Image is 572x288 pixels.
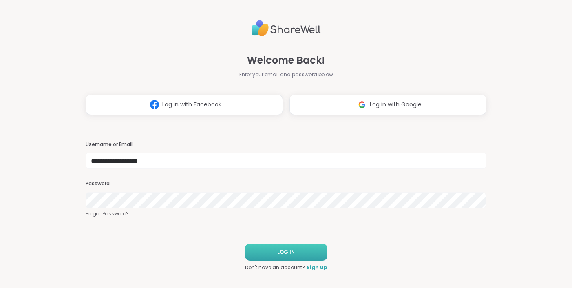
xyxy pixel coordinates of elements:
span: Log in with Google [370,100,422,109]
span: Enter your email and password below [239,71,333,78]
span: Log in with Facebook [162,100,221,109]
img: ShareWell Logomark [354,97,370,112]
a: Sign up [307,264,327,271]
a: Forgot Password? [86,210,486,217]
span: Welcome Back! [247,53,325,68]
img: ShareWell Logo [252,17,321,40]
button: Log in with Google [289,95,486,115]
button: LOG IN [245,244,327,261]
h3: Username or Email [86,141,486,148]
span: LOG IN [277,248,295,256]
button: Log in with Facebook [86,95,283,115]
img: ShareWell Logomark [147,97,162,112]
h3: Password [86,180,486,187]
span: Don't have an account? [245,264,305,271]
